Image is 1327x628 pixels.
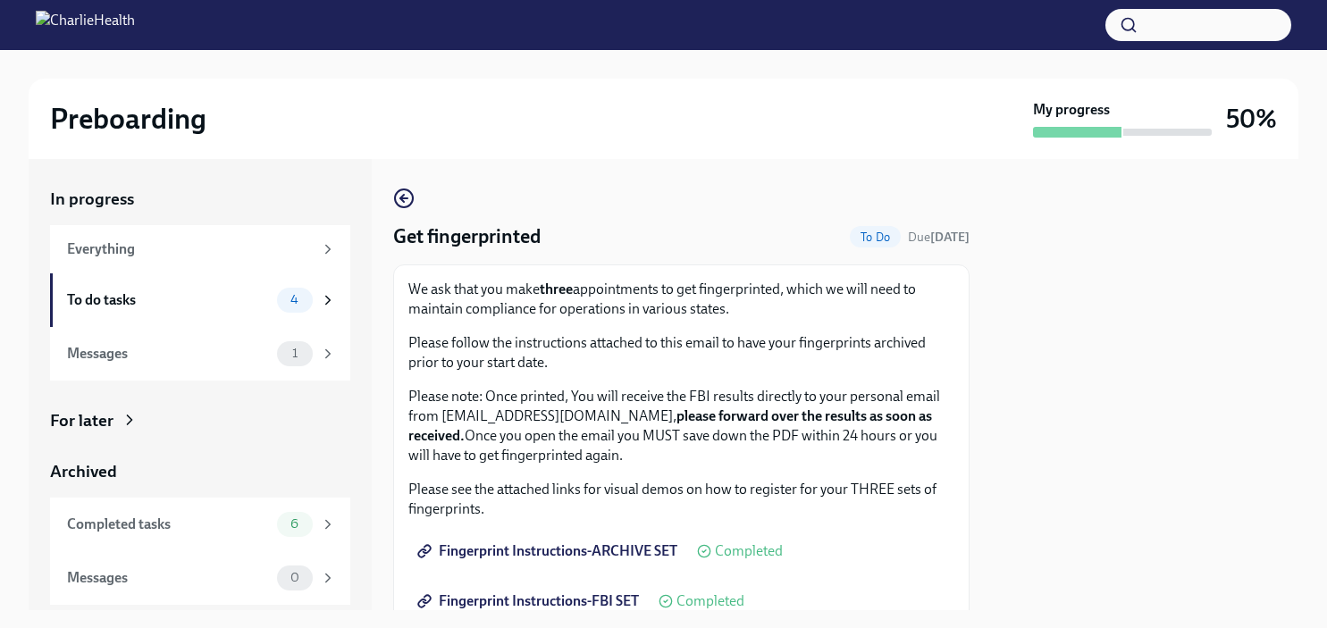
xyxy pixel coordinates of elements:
[280,517,309,531] span: 6
[908,230,970,245] span: Due
[67,290,270,310] div: To do tasks
[408,333,954,373] p: Please follow the instructions attached to this email to have your fingerprints archived prior to...
[50,101,206,137] h2: Preboarding
[67,515,270,534] div: Completed tasks
[281,347,308,360] span: 1
[67,344,270,364] div: Messages
[50,273,350,327] a: To do tasks4
[50,225,350,273] a: Everything
[676,594,744,608] span: Completed
[50,498,350,551] a: Completed tasks6
[50,551,350,605] a: Messages0
[50,460,350,483] a: Archived
[280,293,309,306] span: 4
[408,387,954,465] p: Please note: Once printed, You will receive the FBI results directly to your personal email from ...
[1033,100,1110,120] strong: My progress
[280,571,310,584] span: 0
[50,409,113,432] div: For later
[393,223,541,250] h4: Get fingerprinted
[67,239,313,259] div: Everything
[50,409,350,432] a: For later
[50,188,350,211] a: In progress
[1226,103,1277,135] h3: 50%
[50,327,350,381] a: Messages1
[930,230,970,245] strong: [DATE]
[715,544,783,558] span: Completed
[421,592,639,610] span: Fingerprint Instructions-FBI SET
[408,480,954,519] p: Please see the attached links for visual demos on how to register for your THREE sets of fingerpr...
[408,280,954,319] p: We ask that you make appointments to get fingerprinted, which we will need to maintain compliance...
[36,11,135,39] img: CharlieHealth
[850,230,901,244] span: To Do
[408,583,651,619] a: Fingerprint Instructions-FBI SET
[421,542,677,560] span: Fingerprint Instructions-ARCHIVE SET
[408,533,690,569] a: Fingerprint Instructions-ARCHIVE SET
[67,568,270,588] div: Messages
[540,281,573,297] strong: three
